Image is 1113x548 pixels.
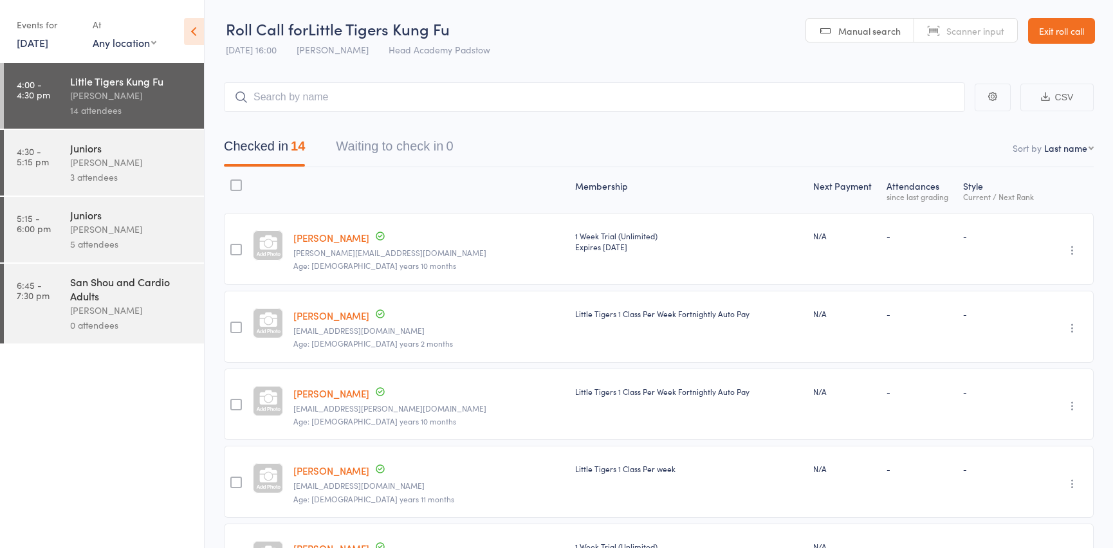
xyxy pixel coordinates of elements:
div: - [963,230,1039,241]
div: since last grading [887,192,953,201]
div: - [963,386,1039,397]
small: gladiselaro@gmail.com [293,326,565,335]
div: - [887,230,953,241]
div: 0 [446,139,453,153]
div: Little Tigers 1 Class Per Week Fortnightly Auto Pay [575,308,803,319]
small: marjoriejane.blake@gmail.com [293,248,565,257]
div: Events for [17,14,80,35]
a: 4:00 -4:30 pmLittle Tigers Kung Fu[PERSON_NAME]14 attendees [4,63,204,129]
time: 4:00 - 4:30 pm [17,79,50,100]
div: - [887,463,953,474]
a: 6:45 -7:30 pmSan Shou and Cardio Adults[PERSON_NAME]0 attendees [4,264,204,343]
div: 3 attendees [70,170,193,185]
div: Expires [DATE] [575,241,803,252]
time: 6:45 - 7:30 pm [17,280,50,300]
div: Any location [93,35,156,50]
div: Last name [1044,142,1087,154]
span: Little Tigers Kung Fu [308,18,450,39]
div: Little Tigers 1 Class Per week [575,463,803,474]
span: Age: [DEMOGRAPHIC_DATA] years 10 months [293,416,456,426]
div: Juniors [70,141,193,155]
div: N/A [813,308,876,319]
div: Style [958,173,1044,207]
div: - [887,308,953,319]
span: Age: [DEMOGRAPHIC_DATA] years 10 months [293,260,456,271]
div: Little Tigers 1 Class Per Week Fortnightly Auto Pay [575,386,803,397]
span: [DATE] 16:00 [226,43,277,56]
div: N/A [813,463,876,474]
div: 5 attendees [70,237,193,251]
div: 14 [291,139,305,153]
a: [PERSON_NAME] [293,387,369,400]
div: - [963,463,1039,474]
span: [PERSON_NAME] [297,43,369,56]
div: Atten­dances [881,173,958,207]
span: Roll Call for [226,18,308,39]
div: - [963,308,1039,319]
a: [PERSON_NAME] [293,231,369,244]
a: 4:30 -5:15 pmJuniors[PERSON_NAME]3 attendees [4,130,204,196]
input: Search by name [224,82,965,112]
a: [DATE] [17,35,48,50]
button: Waiting to check in0 [336,132,453,167]
button: Checked in14 [224,132,305,167]
div: At [93,14,156,35]
span: Manual search [838,24,901,37]
div: 14 attendees [70,103,193,118]
div: [PERSON_NAME] [70,155,193,170]
a: [PERSON_NAME] [293,464,369,477]
label: Sort by [1013,142,1042,154]
div: [PERSON_NAME] [70,88,193,103]
a: [PERSON_NAME] [293,309,369,322]
a: 5:15 -6:00 pmJuniors[PERSON_NAME]5 attendees [4,197,204,262]
span: Head Academy Padstow [389,43,490,56]
a: Exit roll call [1028,18,1095,44]
div: N/A [813,230,876,241]
div: - [887,386,953,397]
span: Age: [DEMOGRAPHIC_DATA] years 2 months [293,338,453,349]
span: Scanner input [946,24,1004,37]
div: Membership [570,173,808,207]
div: [PERSON_NAME] [70,222,193,237]
small: celticmoon79@hotmail.com [293,481,565,490]
time: 5:15 - 6:00 pm [17,213,51,233]
button: CSV [1020,84,1094,111]
div: 1 Week Trial (Unlimited) [575,230,803,252]
small: victoria.t.blake@gmail.com [293,404,565,413]
span: Age: [DEMOGRAPHIC_DATA] years 11 months [293,493,454,504]
div: Juniors [70,208,193,222]
time: 4:30 - 5:15 pm [17,146,49,167]
div: 0 attendees [70,318,193,333]
div: Next Payment [808,173,881,207]
div: N/A [813,386,876,397]
div: [PERSON_NAME] [70,303,193,318]
div: San Shou and Cardio Adults [70,275,193,303]
div: Current / Next Rank [963,192,1039,201]
div: Little Tigers Kung Fu [70,74,193,88]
